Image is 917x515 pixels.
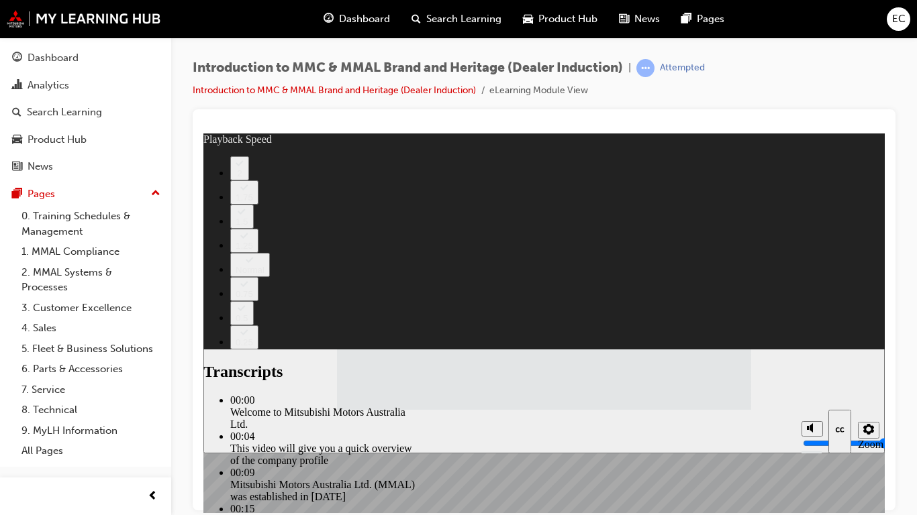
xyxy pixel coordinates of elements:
div: 0.25 [32,204,50,214]
div: 00:15 [27,369,215,382]
a: Search Learning [5,100,166,125]
li: eLearning Module View [489,83,588,99]
button: 1.25 [27,95,55,119]
button: DashboardAnalyticsSearch LearningProduct HubNews [5,43,166,182]
a: Introduction to MMC & MMAL Brand and Heritage (Dealer Induction) [193,84,476,96]
div: Analytics [28,78,69,93]
a: 8. Technical [16,400,166,420]
div: 0.5 [32,180,45,190]
a: car-iconProduct Hub [512,5,608,33]
img: mmal [7,10,161,27]
span: | [628,60,631,76]
button: 1.5 [27,71,50,95]
div: 0.75 [32,156,50,166]
a: search-iconSearch Learning [401,5,512,33]
a: 0. Training Schedules & Management [16,206,166,241]
a: 4. Sales [16,318,166,339]
button: 0.5 [27,168,50,192]
div: 00:09 [27,333,215,345]
span: search-icon [12,107,21,119]
div: 1.75 [32,59,50,69]
button: Pages [5,182,166,207]
span: learningRecordVerb_ATTEMPT-icon [636,59,655,77]
button: EC [887,7,910,31]
div: This video will give you a quick overview of the company profile​ [27,309,215,333]
span: Dashboard [339,11,390,27]
div: Mitsubishi Motors Australia Ltd. (MMAL) was established in [DATE] [27,345,215,369]
a: 1. MMAL Compliance [16,241,166,262]
span: up-icon [151,185,160,203]
a: news-iconNews [608,5,671,33]
button: 2 [27,23,46,47]
a: Product Hub [5,127,166,152]
a: 2. MMAL Systems & Processes [16,262,166,298]
a: 3. Customer Excellence [16,298,166,319]
span: Pages [697,11,724,27]
a: 5. Fleet & Business Solutions [16,339,166,359]
div: 00:00 [27,261,215,273]
a: News [5,154,166,179]
div: 00:04 [27,297,215,309]
span: pages-icon [12,188,22,201]
span: Introduction to MMC & MMAL Brand and Heritage (Dealer Induction) [193,60,623,76]
span: News [634,11,660,27]
span: EC [892,11,906,27]
div: Attempted [660,62,705,74]
a: guage-iconDashboard [313,5,401,33]
div: Pages [28,186,55,202]
a: pages-iconPages [671,5,735,33]
button: 1.75 [27,47,55,71]
div: 1.5 [32,83,45,93]
span: prev-icon [148,488,158,505]
button: Normal [27,119,66,144]
a: 9. MyLH Information [16,420,166,441]
span: car-icon [12,134,22,146]
a: Analytics [5,73,166,98]
div: 1.25 [32,107,50,117]
span: guage-icon [324,11,334,27]
span: guage-icon [12,52,22,64]
div: News [28,159,53,174]
button: 0.75 [27,144,55,168]
div: Dashboard [28,50,79,66]
span: news-icon [619,11,629,27]
span: search-icon [412,11,421,27]
a: 7. Service [16,380,166,400]
button: 0.25 [27,192,55,216]
div: 2 [32,35,40,45]
span: chart-icon [12,80,22,92]
span: car-icon [523,11,533,27]
a: Dashboard [5,46,166,70]
span: pages-icon [681,11,691,27]
span: news-icon [12,161,22,173]
div: Product Hub [28,132,87,148]
span: Search Learning [426,11,501,27]
a: All Pages [16,441,166,461]
a: 6. Parts & Accessories [16,359,166,380]
div: Welcome to Mitsubishi Motors Australia Ltd. [27,273,215,297]
div: Search Learning [27,105,102,120]
span: Product Hub [538,11,597,27]
div: Normal [32,131,61,141]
